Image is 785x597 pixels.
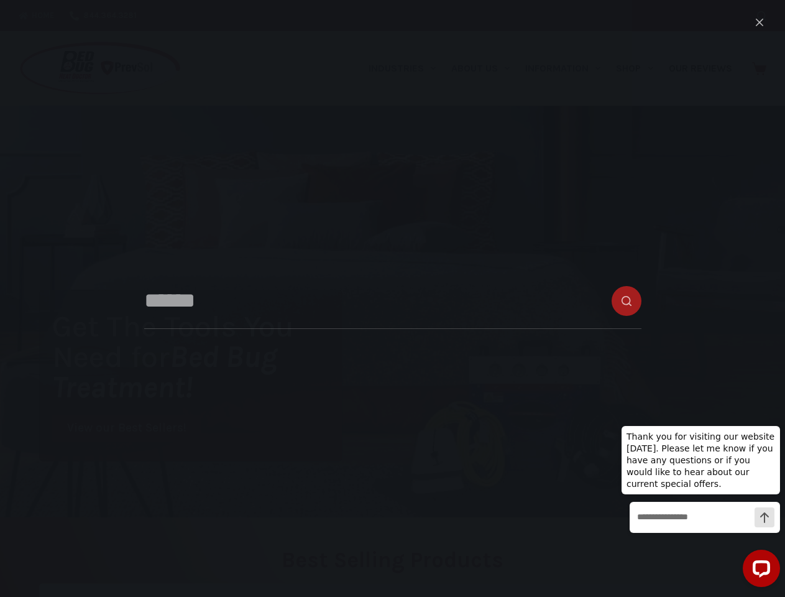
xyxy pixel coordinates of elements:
a: Our Reviews [661,31,740,106]
h1: Get The Tools You Need for [52,311,342,402]
iframe: LiveChat chat widget [612,414,785,597]
a: Industries [360,31,443,106]
a: View our Best Sellers! [52,415,201,442]
i: Bed Bug Treatment! [52,339,277,405]
span: View our Best Sellers! [67,422,186,434]
button: Search [757,11,766,21]
a: Information [518,31,608,106]
h2: Best Selling Products [39,549,746,571]
nav: Primary [360,31,740,106]
a: About Us [443,31,517,106]
a: Shop [608,31,661,106]
img: Prevsol/Bed Bug Heat Doctor [19,41,181,96]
